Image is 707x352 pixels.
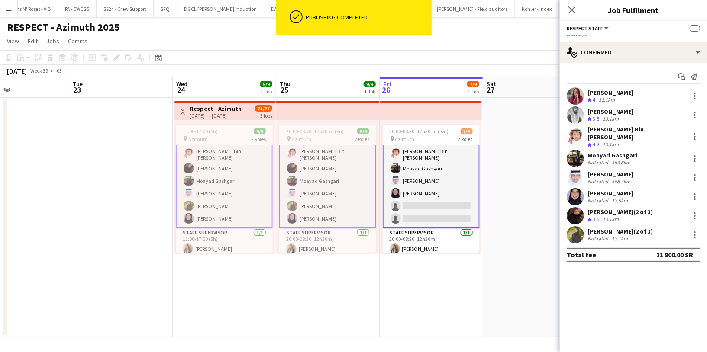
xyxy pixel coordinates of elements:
div: Total fee [567,250,596,259]
app-card-role: [PERSON_NAME][PERSON_NAME][PERSON_NAME] Bin [PERSON_NAME][PERSON_NAME]Moayad Gashgari[PERSON_NAME... [176,106,273,228]
span: Tue [73,80,83,88]
span: Week 39 [29,67,50,74]
div: 13.1km [601,216,620,223]
div: 553.8km [610,159,632,166]
span: 20:00-08:30 (12h30m) (Sat) [390,128,449,134]
h1: RESPECT - Azimuth 2025 [7,21,120,34]
button: Guns N' Roses - VIB [3,0,58,17]
span: 23 [71,85,83,95]
span: Sat [487,80,496,88]
span: 4 [593,96,595,103]
span: Jobs [46,37,59,45]
span: 20:00-08:30 (12h30m) (Fri) [286,128,344,134]
span: 9/9 [260,81,272,87]
div: [PERSON_NAME] (2 of 3) [588,208,653,216]
span: 2 Roles [355,136,369,142]
button: RESPECT - Azimuth 2025 [559,0,629,17]
a: View [3,35,23,47]
span: 3.5 [593,216,599,222]
span: -- [690,25,700,32]
div: --:-- - --:-- [567,32,700,38]
div: 13.5km [610,197,630,204]
span: Comms [68,37,87,45]
span: 12:00-17:00 (5h) [183,128,218,134]
div: Confirmed [560,42,707,63]
div: +03 [54,67,62,74]
button: SS24 - Crew Support [97,0,154,17]
span: 25 [278,85,291,95]
h3: Job Fulfilment [560,4,707,16]
span: 7/9 [461,128,473,134]
div: 11 800.00 SR [656,250,693,259]
app-job-card: 20:00-08:30 (12h30m) (Fri)9/9 Azimuth2 Roles[PERSON_NAME][PERSON_NAME][PERSON_NAME] Bin [PERSON_N... [279,125,376,253]
div: 1 Job [261,88,272,95]
div: [PERSON_NAME] (2 of 3) [588,227,653,235]
div: [PERSON_NAME] [588,189,633,197]
a: Comms [65,35,91,47]
div: Publishing completed [306,13,428,21]
div: Not rated [588,159,610,166]
span: 7/9 [467,81,479,87]
span: 9/9 [254,128,266,134]
div: 13.1km [610,235,630,242]
app-card-role: Staff Supervisor1/112:00-17:00 (5h)[PERSON_NAME] [176,228,273,257]
app-card-role: [PERSON_NAME][PERSON_NAME][PERSON_NAME] Bin [PERSON_NAME]Moayad Gashgari[PERSON_NAME][PERSON_NAME] [383,106,480,228]
div: [PERSON_NAME] [588,108,633,115]
span: Azimuth [395,136,415,142]
div: 568.4km [610,178,632,185]
span: Wed [176,80,187,88]
h3: Respect - Azimuth [190,105,242,112]
div: 1 Job [364,88,375,95]
div: [PERSON_NAME] [588,89,633,96]
app-job-card: 12:00-17:00 (5h)9/9 Azimuth2 Roles[PERSON_NAME][PERSON_NAME][PERSON_NAME] Bin [PERSON_NAME][PERSO... [176,125,273,253]
button: [PERSON_NAME] - Field auditors [430,0,515,17]
div: 13.1km [597,96,617,104]
div: Moayad Gashgari [588,151,637,159]
div: 13.1km [601,141,620,148]
div: [PERSON_NAME] Bin [PERSON_NAME] [588,125,686,141]
span: 9/9 [364,81,376,87]
span: Fri [383,80,391,88]
span: Azimuth [188,136,208,142]
app-card-role: Staff Supervisor1/120:00-08:30 (12h30m)[PERSON_NAME] [279,228,376,257]
button: SFQ [154,0,177,17]
div: [DATE] [7,67,27,75]
button: PA - EWC 25 [58,0,97,17]
div: 1 Job [468,88,479,95]
a: Jobs [43,35,63,47]
span: Edit [28,37,38,45]
a: Edit [24,35,41,47]
app-card-role: Staff Supervisor1/120:00-08:30 (12h30m)[PERSON_NAME] [383,228,480,257]
span: 4.8 [593,141,599,147]
div: [PERSON_NAME] [588,170,633,178]
span: Thu [280,80,291,88]
span: Respect Staff [567,25,603,32]
span: 2 Roles [458,136,473,142]
button: DGCL [PERSON_NAME] Induction [177,0,264,17]
span: 3.5 [593,115,599,122]
app-job-card: 20:00-08:30 (12h30m) (Sat)7/9 Azimuth2 Roles[PERSON_NAME][PERSON_NAME][PERSON_NAME] Bin [PERSON_N... [383,125,480,253]
button: Kohler - Index [515,0,559,17]
span: 2 Roles [251,136,266,142]
div: Not rated [588,197,610,204]
span: 26 [382,85,391,95]
app-card-role: [PERSON_NAME][PERSON_NAME][PERSON_NAME] Bin [PERSON_NAME][PERSON_NAME]Moayad Gashgari[PERSON_NAME... [279,106,376,228]
button: Respect Staff [567,25,610,32]
span: 24 [175,85,187,95]
div: 13.1km [601,115,620,123]
div: Not rated [588,178,610,185]
span: Azimuth [292,136,311,142]
span: 25/27 [255,105,272,112]
span: 9/9 [357,128,369,134]
span: View [7,37,19,45]
div: 3 jobs [260,112,272,119]
div: Not rated [588,235,610,242]
div: [DATE] → [DATE] [190,112,242,119]
button: EWC - Gaming [264,0,310,17]
span: 27 [485,85,496,95]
